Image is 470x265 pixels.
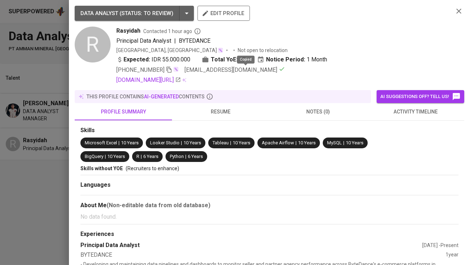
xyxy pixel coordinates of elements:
div: BYTEDANCE [80,251,446,259]
span: 10 Years [346,140,363,145]
span: | [296,140,297,147]
div: Skills [80,126,459,135]
button: edit profile [197,6,250,21]
span: R [136,154,139,159]
span: notes (0) [274,107,363,116]
span: AI-generated [144,94,179,99]
div: [DATE] - Present [422,242,459,249]
div: Languages [80,181,459,189]
b: Expected: [124,55,150,64]
span: | [181,140,182,147]
span: 6 Years [188,154,203,159]
span: | [343,140,344,147]
p: Not open to relocation [238,47,288,54]
span: (Recruiters to enhance) [126,166,179,171]
div: 1 Month [257,55,327,64]
img: magic_wand.svg [173,66,179,72]
span: BYTEDANCE [179,37,210,44]
div: R [75,27,111,62]
span: [PHONE_NUMBER] [116,66,164,73]
span: Microsoft Excel [85,140,117,145]
a: [DOMAIN_NAME][URL] [116,76,181,84]
span: 10 [239,55,246,64]
span: Contacted 1 hour ago [143,28,201,35]
span: resume [176,107,265,116]
span: | [230,140,231,147]
span: | [174,37,176,45]
span: Principal Data Analyst [116,37,171,44]
p: No data found. [80,213,459,221]
span: Skills without YOE [80,166,123,171]
span: BigQuery [85,154,103,159]
span: Tableau [213,140,229,145]
span: 10 Years [107,154,125,159]
span: 10 Years [183,140,201,145]
b: (Non-editable data from old database) [107,202,210,209]
div: Experiences [80,230,459,238]
span: MySQL [327,140,342,145]
span: activity timeline [371,107,460,116]
span: AI suggestions off? Tell us! [380,92,461,101]
span: 10 Years [233,140,250,145]
b: Total YoE: [211,55,238,64]
span: 6 Years [143,154,158,159]
span: edit profile [203,9,244,18]
p: this profile contains contents [87,93,205,100]
a: edit profile [197,10,250,16]
span: | [118,140,120,147]
span: ( STATUS : To Review ) [120,10,173,17]
span: 10 Years [121,140,139,145]
span: Apache Airflow [262,140,294,145]
img: magic_wand.svg [218,47,223,53]
span: profile summary [79,107,168,116]
span: [EMAIL_ADDRESS][DOMAIN_NAME] [185,66,277,73]
div: Principal Data Analyst [80,241,422,250]
span: Python [170,154,184,159]
span: | [141,153,142,160]
b: Notice Period: [266,55,305,64]
div: IDR 55.000.000 [116,55,190,64]
button: DATA ANALYST (STATUS: To Review) [75,6,194,21]
div: 1 year [446,251,459,259]
span: Rasyidah [116,27,140,35]
div: [GEOGRAPHIC_DATA], [GEOGRAPHIC_DATA] [116,47,223,54]
div: About Me [80,201,459,210]
svg: By Batam recruiter [194,28,201,35]
span: DATA ANALYST [80,10,118,17]
button: AI suggestions off? Tell us! [377,90,464,103]
span: Looker Studio [150,140,180,145]
span: 10 Years [298,140,316,145]
span: | [105,153,106,160]
span: | [185,153,186,160]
